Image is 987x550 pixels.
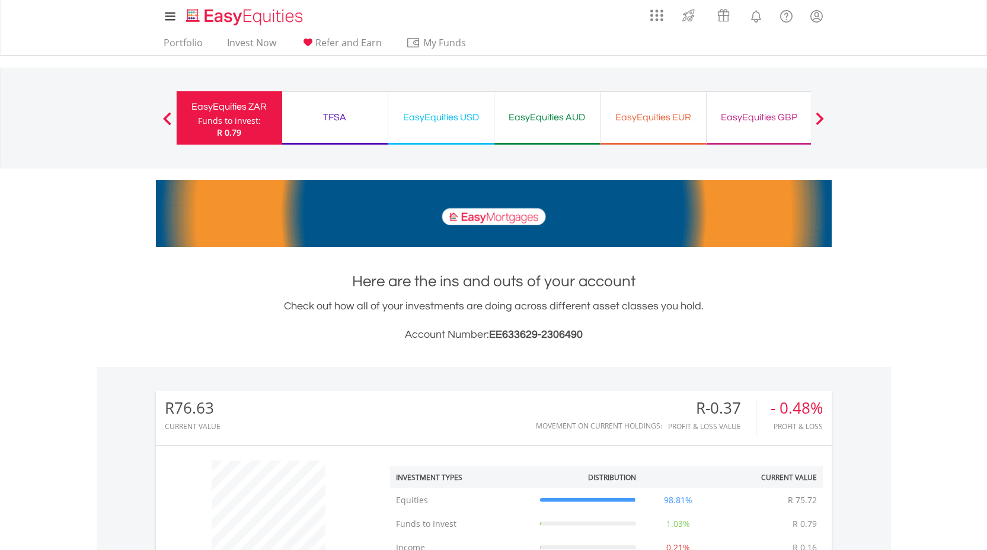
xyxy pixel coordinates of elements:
img: grid-menu-icon.svg [650,9,663,22]
img: vouchers-v2.svg [714,6,733,25]
a: AppsGrid [643,3,671,22]
th: Investment Types [390,466,534,488]
div: - 0.48% [771,399,823,417]
div: TFSA [289,109,381,126]
div: Distribution [588,472,636,482]
div: EasyEquities EUR [608,109,699,126]
div: EasyEquities GBP [714,109,805,126]
a: FAQ's and Support [771,3,801,27]
td: R 0.79 [787,512,823,536]
h3: Account Number: [156,327,832,343]
img: EasyEquities_Logo.png [184,7,308,27]
a: Portfolio [159,37,207,55]
td: 98.81% [642,488,714,512]
a: Notifications [741,3,771,27]
div: EasyEquities AUD [502,109,593,126]
div: Check out how all of your investments are doing across different asset classes you hold. [156,298,832,343]
div: R-0.37 [668,399,756,417]
div: Movement on Current Holdings: [536,422,662,430]
div: EasyEquities ZAR [184,98,275,115]
a: Home page [181,3,308,27]
td: Equities [390,488,534,512]
div: Funds to invest: [198,115,261,127]
span: R 0.79 [217,127,241,138]
img: EasyMortage Promotion Banner [156,180,832,247]
span: My Funds [406,35,484,50]
button: Previous [155,118,179,130]
a: My Profile [801,3,832,29]
td: 1.03% [642,512,714,536]
div: R76.63 [165,399,221,417]
img: thrive-v2.svg [679,6,698,25]
span: EE633629-2306490 [489,329,583,340]
button: Next [808,118,832,130]
div: Profit & Loss [771,423,823,430]
th: Current Value [714,466,823,488]
span: Refer and Earn [315,36,382,49]
h1: Here are the ins and outs of your account [156,271,832,292]
td: Funds to Invest [390,512,534,536]
a: Refer and Earn [296,37,387,55]
div: EasyEquities USD [395,109,487,126]
div: CURRENT VALUE [165,423,221,430]
a: Invest Now [222,37,281,55]
a: Vouchers [706,3,741,25]
div: Profit & Loss Value [668,423,756,430]
td: R 75.72 [782,488,823,512]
